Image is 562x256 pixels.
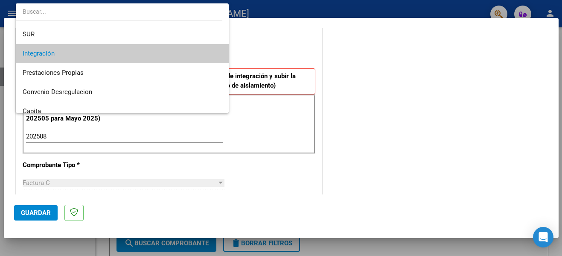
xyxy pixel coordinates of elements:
[23,50,55,57] span: Integración
[23,69,84,77] span: Prestaciones Propias
[23,88,92,96] span: Convenio Desregulacion
[23,30,35,38] span: SUR
[23,107,41,115] span: Capita
[533,227,553,247] div: Open Intercom Messenger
